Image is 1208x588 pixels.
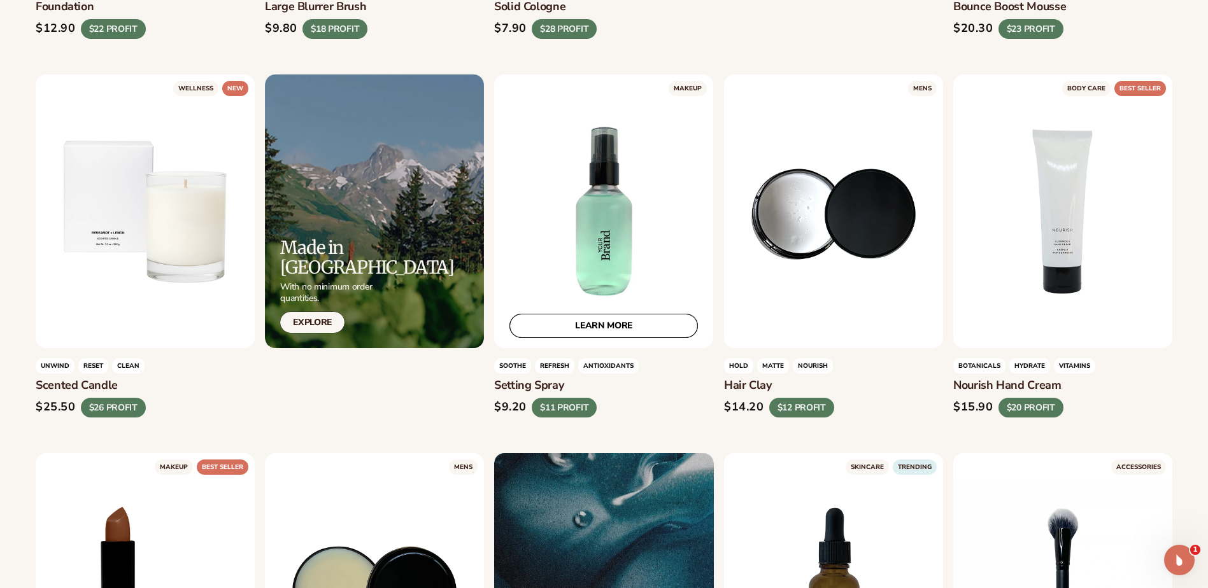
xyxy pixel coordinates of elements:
span: hold [724,358,753,374]
div: $12.90 [36,22,76,36]
div: $15.90 [953,400,993,414]
div: $9.80 [265,22,297,36]
span: hydrate [1009,358,1050,374]
div: $20.30 [953,22,993,36]
div: $20 PROFIT [998,398,1063,417]
span: matte [757,358,789,374]
h3: Scented candle [36,379,255,393]
div: $18 PROFIT [302,19,367,39]
div: $28 PROFIT [532,19,597,39]
h3: Hair clay [724,379,943,393]
span: Botanicals [953,358,1005,374]
a: Explore [280,312,345,333]
h3: Nourish hand cream [953,379,1172,393]
a: LEARN MORE [509,314,698,338]
h3: Setting spray [494,379,713,393]
div: $9.20 [494,400,527,414]
iframe: Intercom live chat [1164,545,1195,575]
span: 1 [1190,545,1200,555]
div: $25.50 [36,400,76,414]
div: $26 PROFIT [81,398,146,417]
p: With no minimum order quantities. [280,281,484,304]
div: $11 PROFIT [532,398,597,417]
span: refresh [535,358,574,374]
span: nourish [793,358,833,374]
div: $22 PROFIT [81,19,146,39]
span: unwind [36,358,75,374]
div: $12 PROFIT [769,398,834,417]
div: $7.90 [494,22,527,36]
span: Soothe [494,358,531,374]
span: Vitamins [1054,358,1095,374]
span: reset [78,358,108,374]
h2: Made in [GEOGRAPHIC_DATA] [280,238,484,277]
span: clean [112,358,145,374]
span: antioxidants [578,358,639,374]
div: $14.20 [724,400,764,414]
div: $23 PROFIT [998,19,1063,39]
